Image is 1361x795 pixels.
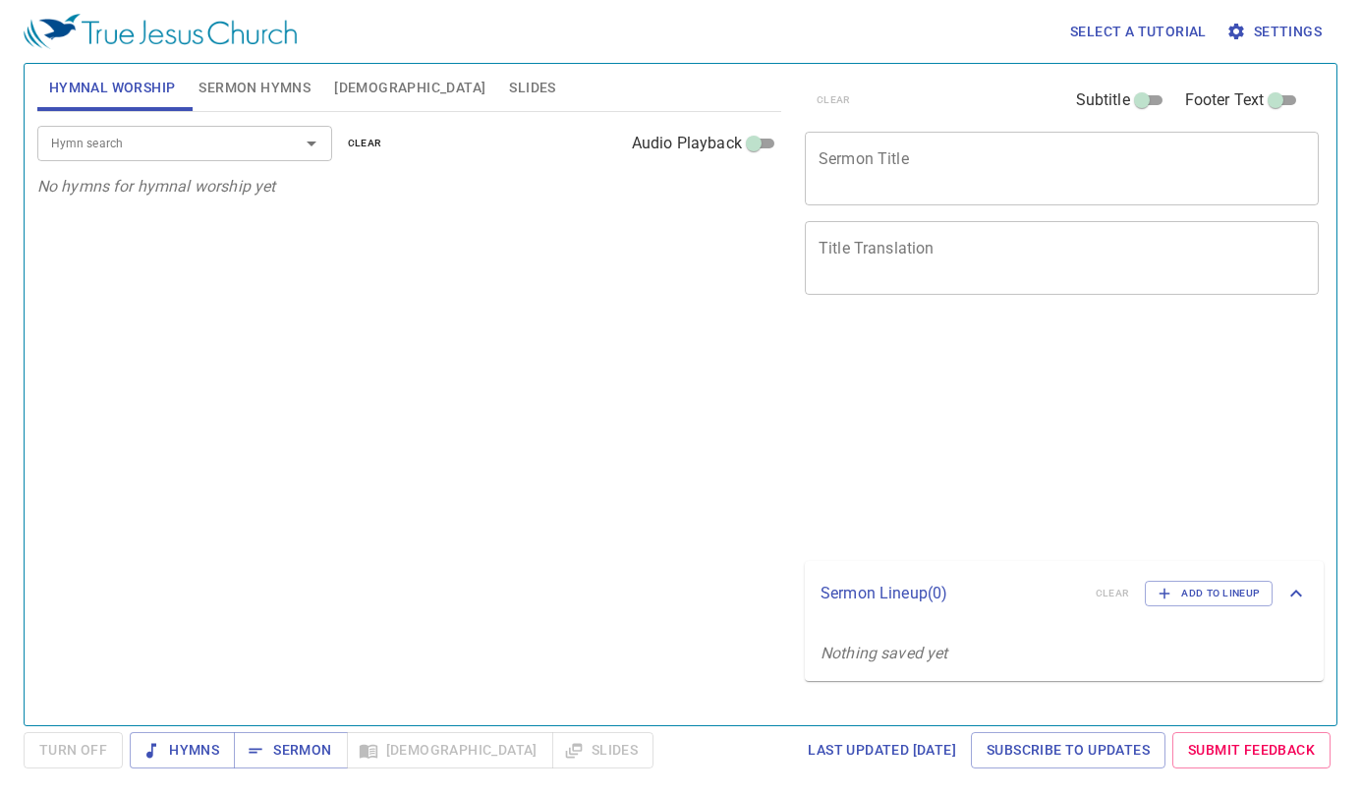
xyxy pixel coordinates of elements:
span: Hymns [145,738,219,763]
span: Subtitle [1076,88,1130,112]
button: clear [336,132,394,155]
span: Add to Lineup [1158,585,1260,602]
button: Open [298,130,325,157]
span: Footer Text [1185,88,1265,112]
iframe: from-child [797,315,1219,554]
span: Sermon [250,738,331,763]
span: Settings [1230,20,1322,44]
i: No hymns for hymnal worship yet [37,177,276,196]
span: Subscribe to Updates [987,738,1150,763]
a: Subscribe to Updates [971,732,1165,768]
span: Slides [509,76,555,100]
a: Last updated [DATE] [800,732,964,768]
span: Audio Playback [632,132,742,155]
div: Sermon Lineup(0)clearAdd to Lineup [805,561,1324,626]
button: Select a tutorial [1062,14,1215,50]
img: True Jesus Church [24,14,297,49]
span: Sermon Hymns [198,76,311,100]
button: Settings [1222,14,1330,50]
p: Sermon Lineup ( 0 ) [821,582,1080,605]
span: Select a tutorial [1070,20,1207,44]
span: Submit Feedback [1188,738,1315,763]
span: [DEMOGRAPHIC_DATA] [334,76,485,100]
span: Last updated [DATE] [808,738,956,763]
button: Hymns [130,732,235,768]
button: Sermon [234,732,347,768]
span: Hymnal Worship [49,76,176,100]
span: clear [348,135,382,152]
i: Nothing saved yet [821,644,948,662]
button: Add to Lineup [1145,581,1273,606]
a: Submit Feedback [1172,732,1331,768]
